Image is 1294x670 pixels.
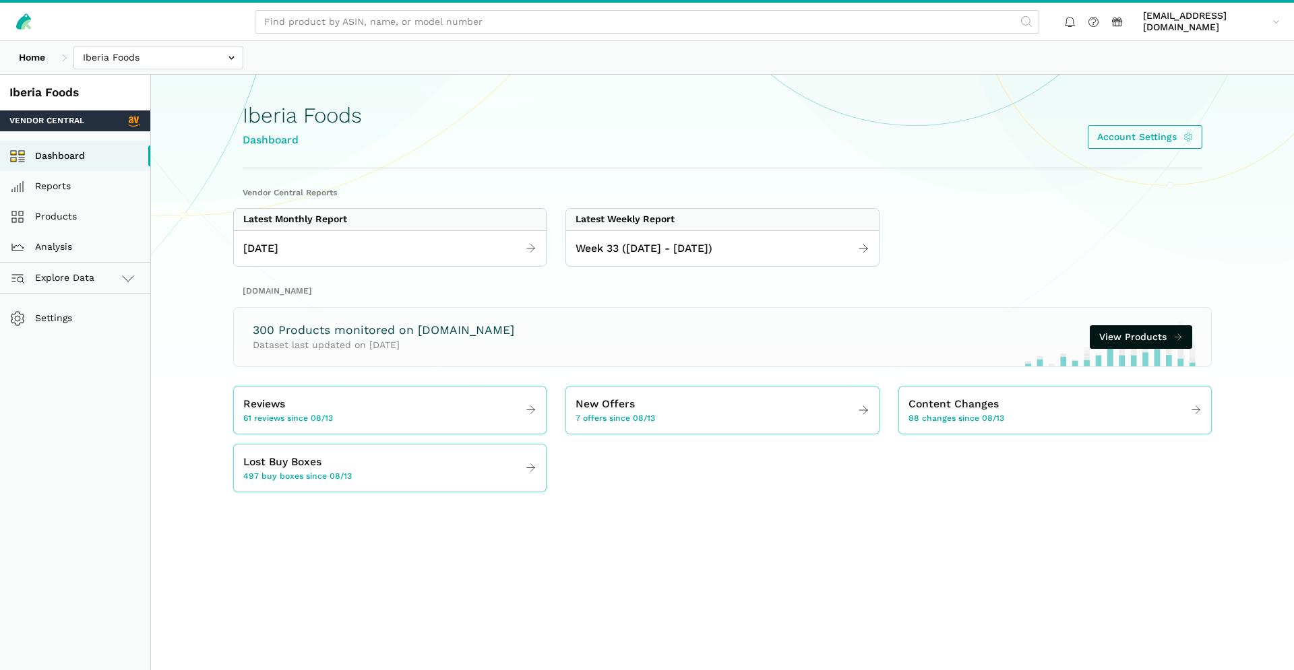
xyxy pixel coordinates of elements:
div: Dashboard [243,132,362,149]
span: [EMAIL_ADDRESS][DOMAIN_NAME] [1143,10,1268,34]
span: 61 reviews since 08/13 [243,413,333,425]
div: Iberia Foods [9,84,141,101]
div: Latest Weekly Report [576,213,675,226]
a: New Offers 7 offers since 08/13 [566,391,878,429]
a: Week 33 ([DATE] - [DATE]) [566,236,878,262]
div: Latest Monthly Report [243,213,347,226]
a: Reviews 61 reviews since 08/13 [234,391,546,429]
h1: Iberia Foods [243,104,362,127]
h2: Vendor Central Reports [243,187,1202,199]
span: 497 buy boxes since 08/13 [243,471,352,483]
a: View Products [1090,325,1193,349]
input: Find product by ASIN, name, or model number [255,10,1039,34]
span: Explore Data [14,270,94,286]
span: Reviews [243,396,285,413]
h2: [DOMAIN_NAME] [243,286,1202,298]
a: Home [9,46,55,69]
a: [DATE] [234,236,546,262]
a: Content Changes 88 changes since 08/13 [899,391,1211,429]
span: Week 33 ([DATE] - [DATE]) [576,240,712,257]
h3: 300 Products monitored on [DOMAIN_NAME] [253,322,514,339]
a: [EMAIL_ADDRESS][DOMAIN_NAME] [1138,7,1285,36]
span: Content Changes [908,396,999,413]
span: [DATE] [243,240,278,257]
span: Vendor Central [9,115,84,127]
span: New Offers [576,396,635,413]
span: 88 changes since 08/13 [908,413,1004,425]
a: Account Settings [1088,125,1203,149]
input: Iberia Foods [73,46,243,69]
span: 7 offers since 08/13 [576,413,655,425]
span: View Products [1099,330,1167,344]
span: Lost Buy Boxes [243,454,321,471]
a: Lost Buy Boxes 497 buy boxes since 08/13 [234,449,546,487]
p: Dataset last updated on [DATE] [253,338,514,352]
